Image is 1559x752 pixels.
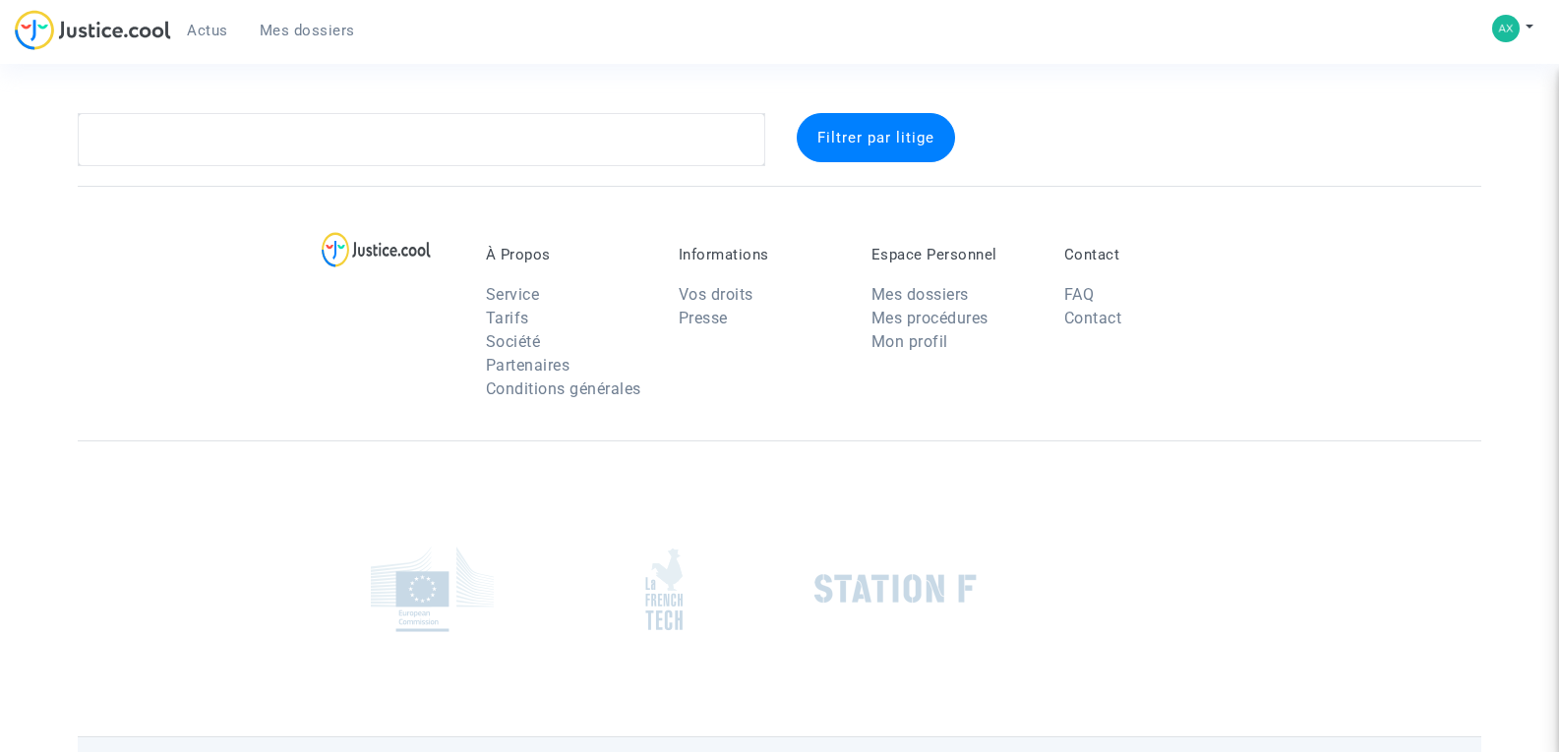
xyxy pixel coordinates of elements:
a: Service [486,285,540,304]
a: Tarifs [486,309,529,327]
a: Contact [1064,309,1122,327]
a: Presse [679,309,728,327]
span: Actus [187,22,228,39]
p: Espace Personnel [871,246,1035,263]
a: Actus [171,16,244,45]
p: Informations [679,246,842,263]
span: Mes dossiers [260,22,355,39]
img: stationf.png [814,574,977,604]
a: Mes dossiers [871,285,969,304]
p: Contact [1064,246,1228,263]
span: Filtrer par litige [817,129,934,146]
p: À Propos [486,246,649,263]
a: Mes procédures [871,309,989,327]
img: a975678fb348cedc099f94a39ea92b3e [1492,15,1520,42]
a: Mon profil [871,332,948,351]
a: Conditions générales [486,379,641,398]
a: Partenaires [486,356,570,375]
a: Mes dossiers [244,16,371,45]
a: Vos droits [679,285,753,304]
a: FAQ [1064,285,1095,304]
img: french_tech.png [645,548,683,631]
img: logo-lg.svg [322,232,431,267]
img: jc-logo.svg [15,10,171,50]
a: Société [486,332,541,351]
img: europe_commision.png [371,547,494,632]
